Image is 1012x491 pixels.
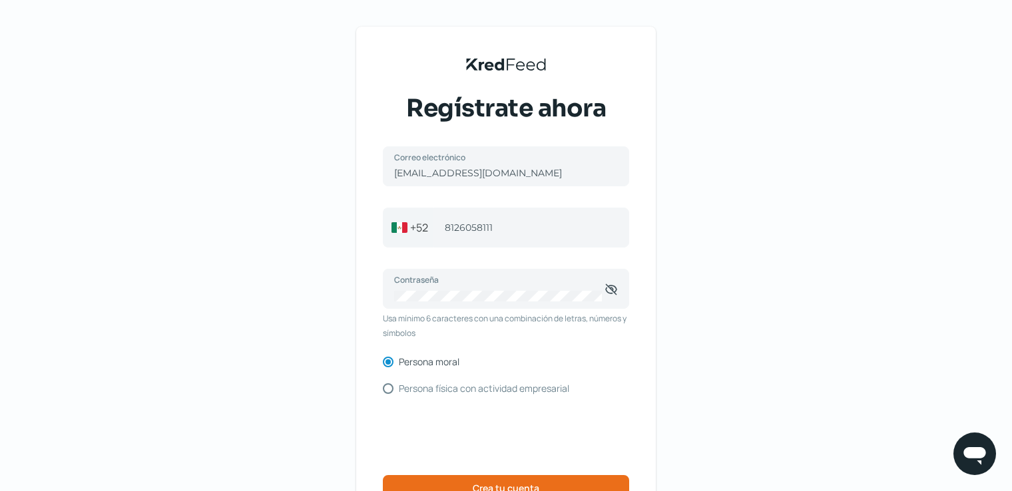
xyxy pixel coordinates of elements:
img: chatIcon [961,440,988,467]
iframe: reCAPTCHA [405,410,607,462]
span: +52 [410,220,428,236]
label: Contraseña [394,274,605,285]
span: Usa mínimo 6 caracteres con una combinación de letras, números y símbolos [383,311,629,340]
label: Persona moral [399,357,459,367]
label: Correo electrónico [394,152,605,163]
label: Persona física con actividad empresarial [399,384,569,393]
span: Regístrate ahora [406,92,606,125]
